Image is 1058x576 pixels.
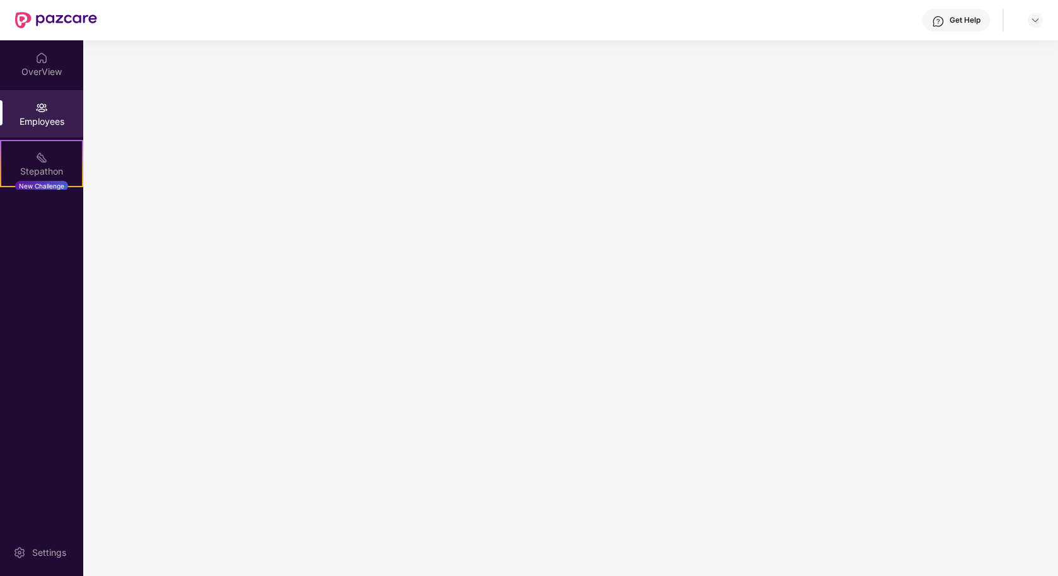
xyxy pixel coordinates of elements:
div: Stepathon [1,165,82,178]
img: New Pazcare Logo [15,12,97,28]
div: Get Help [950,15,980,25]
div: New Challenge [15,181,68,191]
img: svg+xml;base64,PHN2ZyBpZD0iSGVscC0zMngzMiIgeG1sbnM9Imh0dHA6Ly93d3cudzMub3JnLzIwMDAvc3ZnIiB3aWR0aD... [932,15,945,28]
img: svg+xml;base64,PHN2ZyBpZD0iRW1wbG95ZWVzIiB4bWxucz0iaHR0cDovL3d3dy53My5vcmcvMjAwMC9zdmciIHdpZHRoPS... [35,101,48,114]
img: svg+xml;base64,PHN2ZyBpZD0iRHJvcGRvd24tMzJ4MzIiIHhtbG5zPSJodHRwOi8vd3d3LnczLm9yZy8yMDAwL3N2ZyIgd2... [1030,15,1040,25]
div: Settings [28,546,70,559]
img: svg+xml;base64,PHN2ZyBpZD0iSG9tZSIgeG1sbnM9Imh0dHA6Ly93d3cudzMub3JnLzIwMDAvc3ZnIiB3aWR0aD0iMjAiIG... [35,52,48,64]
img: svg+xml;base64,PHN2ZyB4bWxucz0iaHR0cDovL3d3dy53My5vcmcvMjAwMC9zdmciIHdpZHRoPSIyMSIgaGVpZ2h0PSIyMC... [35,151,48,164]
img: svg+xml;base64,PHN2ZyBpZD0iU2V0dGluZy0yMHgyMCIgeG1sbnM9Imh0dHA6Ly93d3cudzMub3JnLzIwMDAvc3ZnIiB3aW... [13,546,26,559]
